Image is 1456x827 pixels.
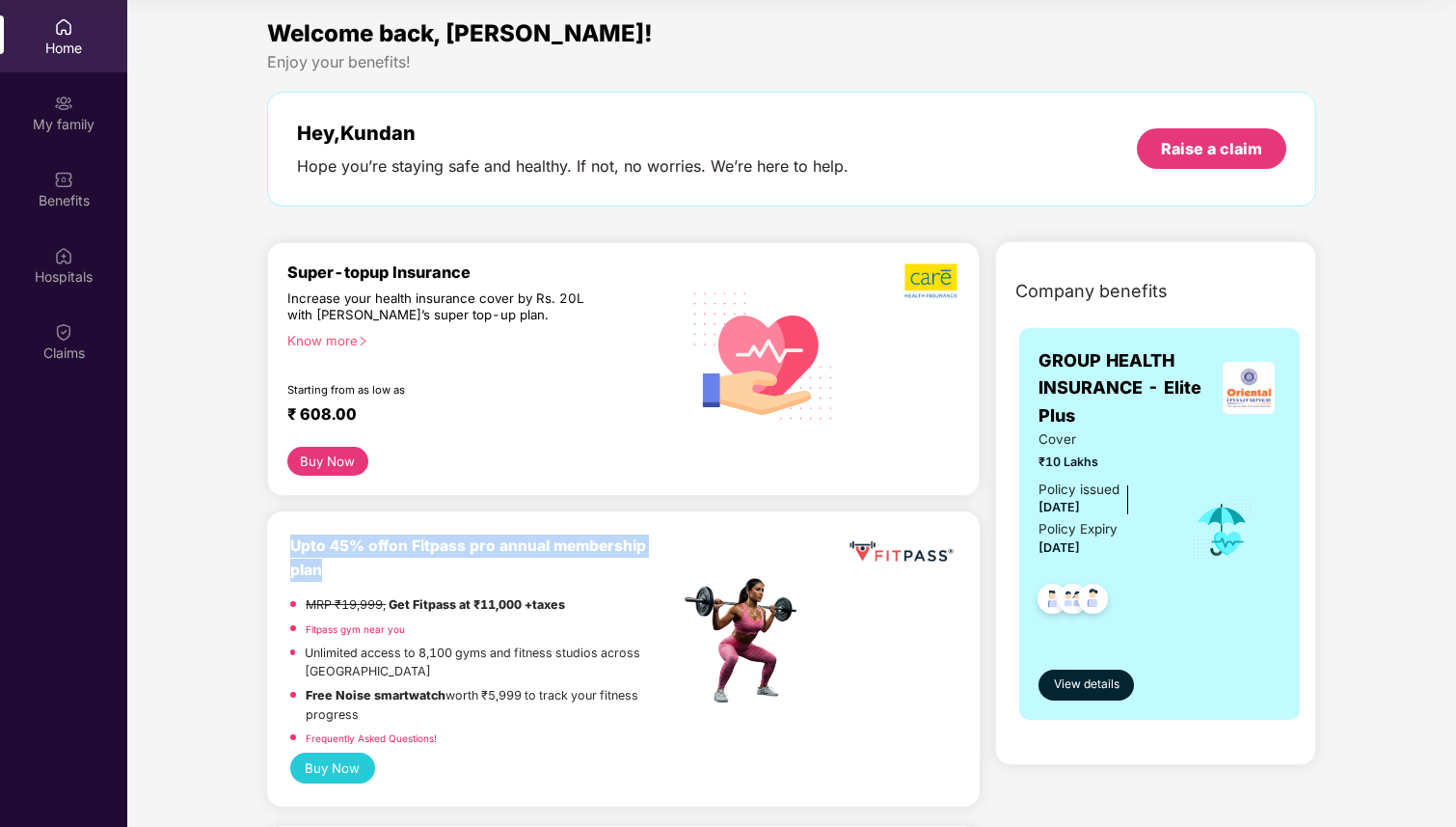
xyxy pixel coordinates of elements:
img: svg+xml;base64,PHN2ZyB4bWxucz0iaHR0cDovL3d3dy53My5vcmcvMjAwMC9zdmciIHdpZHRoPSI0OC45NDMiIGhlaWdodD... [1029,578,1076,625]
img: svg+xml;base64,PHN2ZyBpZD0iSG9zcGl0YWxzIiB4bWxucz0iaHR0cDovL3d3dy53My5vcmcvMjAwMC9zdmciIHdpZHRoPS... [54,246,73,265]
img: icon [1191,498,1254,562]
span: [DATE] [1038,500,1080,514]
button: View details [1038,670,1134,701]
strong: Get Fitpass at ₹11,000 +taxes [389,597,565,612]
img: svg+xml;base64,PHN2ZyBpZD0iQmVuZWZpdHMiIHhtbG5zPSJodHRwOi8vd3d3LnczLm9yZy8yMDAwL3N2ZyIgd2lkdGg9Ij... [54,170,73,189]
div: Raise a claim [1161,138,1262,159]
div: Policy issued [1038,480,1119,500]
del: MRP ₹19,999, [306,597,386,612]
b: Upto 45% off [290,537,389,555]
img: svg+xml;base64,PHN2ZyB3aWR0aD0iMjAiIGhlaWdodD0iMjAiIHZpZXdCb3g9IjAgMCAyMCAyMCIgZmlsbD0ibm9uZSIgeG... [54,94,73,113]
button: Buy Now [290,753,375,784]
img: svg+xml;base64,PHN2ZyB4bWxucz0iaHR0cDovL3d3dy53My5vcmcvMjAwMC9zdmciIHdpZHRoPSI0OC45NDMiIGhlaWdodD... [1069,578,1117,625]
span: [DATE] [1038,540,1080,555]
span: right [358,336,368,346]
img: svg+xml;base64,PHN2ZyB4bWxucz0iaHR0cDovL3d3dy53My5vcmcvMjAwMC9zdmciIHdpZHRoPSI0OC45MTUiIGhlaWdodD... [1049,578,1096,625]
span: Cover [1038,429,1165,450]
div: Hope you’re staying safe and healthy. If not, no worries. We’re here to help. [297,156,849,177]
img: fpp.png [679,573,814,708]
div: Policy Expiry [1038,519,1118,539]
img: insurerLogo [1223,362,1275,414]
img: svg+xml;base64,PHN2ZyB4bWxucz0iaHR0cDovL3d3dy53My5vcmcvMjAwMC9zdmciIHhtbG5zOnhsaW5rPSJodHRwOi8vd3... [680,269,848,440]
div: Know more [287,333,668,346]
div: ₹ 608.00 [287,404,661,427]
button: Buy Now [287,447,368,476]
a: Frequently Asked Questions! [306,732,437,744]
span: Welcome back, [PERSON_NAME]! [267,19,653,47]
p: Unlimited access to 8,100 gyms and fitness studios across [GEOGRAPHIC_DATA] [305,644,679,681]
img: svg+xml;base64,PHN2ZyBpZD0iSG9tZSIgeG1sbnM9Imh0dHA6Ly93d3cudzMub3JnLzIwMDAvc3ZnIiB3aWR0aD0iMjAiIG... [54,17,73,37]
div: Super-topup Insurance [287,262,680,282]
span: GROUP HEALTH INSURANCE - Elite Plus [1038,347,1216,429]
span: Company benefits [1015,278,1168,305]
div: Starting from as low as [287,383,598,397]
div: Hey, Kundan [297,122,849,145]
img: fppp.png [846,535,957,569]
span: ₹10 Lakhs [1038,453,1165,472]
b: on Fitpass pro annual membership plan [290,537,646,578]
a: Fitpass gym near you [306,623,405,635]
div: Increase your health insurance cover by Rs. 20L with [PERSON_NAME]’s super top-up plan. [287,290,596,324]
p: worth ₹5,999 to track your fitness progress [306,686,679,724]
span: View details [1054,675,1119,694]
img: svg+xml;base64,PHN2ZyBpZD0iQ2xhaW0iIHhtbG5zPSJodHRwOi8vd3d3LnczLm9yZy8yMDAwL3N2ZyIgd2lkdGg9IjIwIi... [54,322,73,342]
strong: Free Noise smartwatch [306,688,445,703]
img: b5dec4f62d2307b9de63beb79f102df3.png [904,262,959,299]
div: Enjoy your benefits! [267,52,1316,72]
